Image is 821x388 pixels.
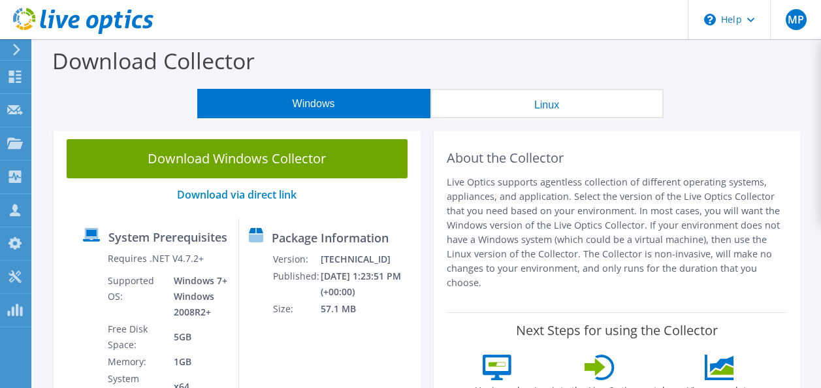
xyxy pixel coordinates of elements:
[430,89,664,118] button: Linux
[272,231,389,244] label: Package Information
[272,268,320,300] td: Published:
[107,353,163,370] td: Memory:
[197,89,430,118] button: Windows
[272,251,320,268] td: Version:
[107,272,163,321] td: Supported OS:
[320,268,415,300] td: [DATE] 1:23:51 PM (+00:00)
[447,175,788,290] p: Live Optics supports agentless collection of different operating systems, appliances, and applica...
[67,139,408,178] a: Download Windows Collector
[704,14,716,25] svg: \n
[516,323,718,338] label: Next Steps for using the Collector
[177,187,297,202] a: Download via direct link
[164,272,229,321] td: Windows 7+ Windows 2008R2+
[164,353,229,370] td: 1GB
[320,251,415,268] td: [TECHNICAL_ID]
[108,231,227,244] label: System Prerequisites
[447,150,788,166] h2: About the Collector
[272,300,320,317] td: Size:
[52,46,255,76] label: Download Collector
[320,300,415,317] td: 57.1 MB
[164,321,229,353] td: 5GB
[107,321,163,353] td: Free Disk Space:
[108,252,204,265] label: Requires .NET V4.7.2+
[786,9,807,30] span: MP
